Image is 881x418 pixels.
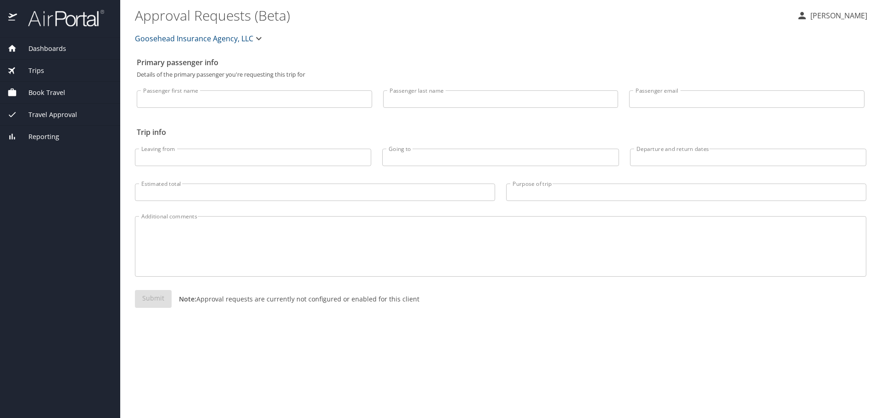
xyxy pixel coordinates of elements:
[131,29,268,48] button: Goosehead Insurance Agency, LLC
[137,125,864,139] h2: Trip info
[17,110,77,120] span: Travel Approval
[808,10,867,21] p: [PERSON_NAME]
[17,132,59,142] span: Reporting
[172,294,419,304] p: Approval requests are currently not configured or enabled for this client
[8,9,18,27] img: icon-airportal.png
[18,9,104,27] img: airportal-logo.png
[135,1,789,29] h1: Approval Requests (Beta)
[135,32,253,45] span: Goosehead Insurance Agency, LLC
[17,88,65,98] span: Book Travel
[793,7,871,24] button: [PERSON_NAME]
[137,72,864,78] p: Details of the primary passenger you're requesting this trip for
[137,55,864,70] h2: Primary passenger info
[17,66,44,76] span: Trips
[17,44,66,54] span: Dashboards
[179,295,196,303] strong: Note:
